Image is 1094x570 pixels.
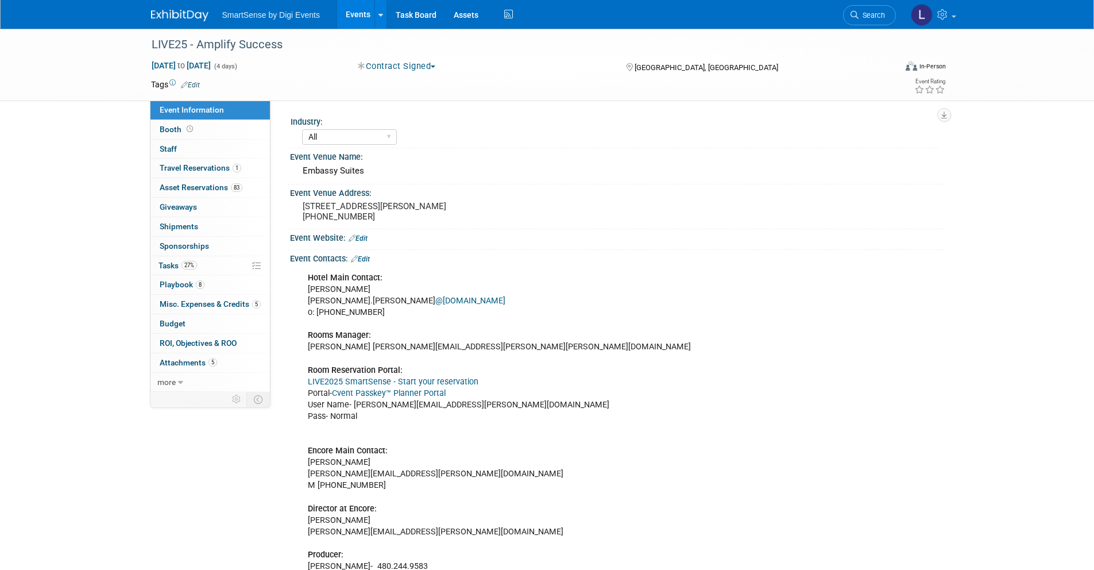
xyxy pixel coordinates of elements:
img: Format-Inperson.png [906,61,917,71]
a: Giveaways [150,198,270,217]
div: LIVE25 - Amplify Success [148,34,879,55]
span: Misc. Expenses & Credits [160,299,261,309]
div: Event Venue Address: [290,184,944,199]
div: Embassy Suites [299,162,935,180]
span: to [176,61,187,70]
div: In-Person [919,62,946,71]
b: Hotel Main Contact: [308,273,382,283]
b: Rooms Manager: [308,330,371,340]
a: @[DOMAIN_NAME] [435,296,505,306]
span: more [157,378,176,387]
a: Budget [150,314,270,333]
div: Event Format [828,60,946,77]
span: Budget [160,319,185,328]
a: Booth [150,120,270,139]
span: [DATE] [DATE] [151,60,211,71]
td: Toggle Event Tabs [246,392,270,407]
span: [GEOGRAPHIC_DATA], [GEOGRAPHIC_DATA] [635,63,778,72]
pre: [STREET_ADDRESS][PERSON_NAME] [PHONE_NUMBER] [303,201,550,222]
span: Asset Reservations [160,183,242,192]
img: ExhibitDay [151,10,208,21]
span: Shipments [160,222,198,231]
span: Event Information [160,105,224,114]
span: 8 [196,280,204,289]
span: Staff [160,144,177,153]
div: Industry: [291,113,938,128]
b: Director at Encore: [308,504,377,514]
a: Edit [349,234,368,242]
a: ROI, Objectives & ROO [150,334,270,353]
a: Playbook8 [150,275,270,294]
a: Search [843,5,896,25]
a: Shipments [150,217,270,236]
span: Booth [160,125,195,134]
span: Giveaways [160,202,197,211]
td: Tags [151,79,200,90]
b: Room Reservation Portal: [308,365,403,375]
span: Search [859,11,885,20]
span: SmartSense by Digi Events [222,10,320,20]
span: 1 [233,164,241,172]
div: Event Contacts: [290,250,944,265]
a: Attachments5 [150,353,270,372]
span: Attachments [160,358,217,367]
a: Misc. Expenses & Credits5 [150,295,270,314]
span: Sponsorships [160,241,209,251]
img: Leland Jenkins [911,4,933,26]
b: Encore Main Contact: [308,446,388,456]
a: Staff [150,140,270,159]
span: 5 [252,300,261,309]
span: 27% [181,261,197,269]
a: Event Information [150,101,270,120]
b: Producer: [308,550,343,560]
a: Tasks27% [150,256,270,275]
a: Cvent Passkey™ Planner Portal [332,388,446,398]
span: Travel Reservations [160,163,241,172]
span: ROI, Objectives & ROO [160,338,237,348]
div: Event Rating [914,79,945,84]
span: 83 [231,183,242,192]
span: Playbook [160,280,204,289]
span: Booth not reserved yet [184,125,195,133]
div: Event Venue Name: [290,148,944,163]
div: Event Website: [290,229,944,244]
a: Edit [181,81,200,89]
button: Contract Signed [354,60,440,72]
a: Edit [351,255,370,263]
td: Personalize Event Tab Strip [227,392,247,407]
span: 5 [208,358,217,367]
span: (4 days) [213,63,237,70]
a: Travel Reservations1 [150,159,270,178]
span: Tasks [159,261,197,270]
a: LIVE2025 SmartSense - Start your reservation [308,377,478,387]
a: more [150,373,270,392]
a: Sponsorships [150,237,270,256]
a: Asset Reservations83 [150,178,270,197]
